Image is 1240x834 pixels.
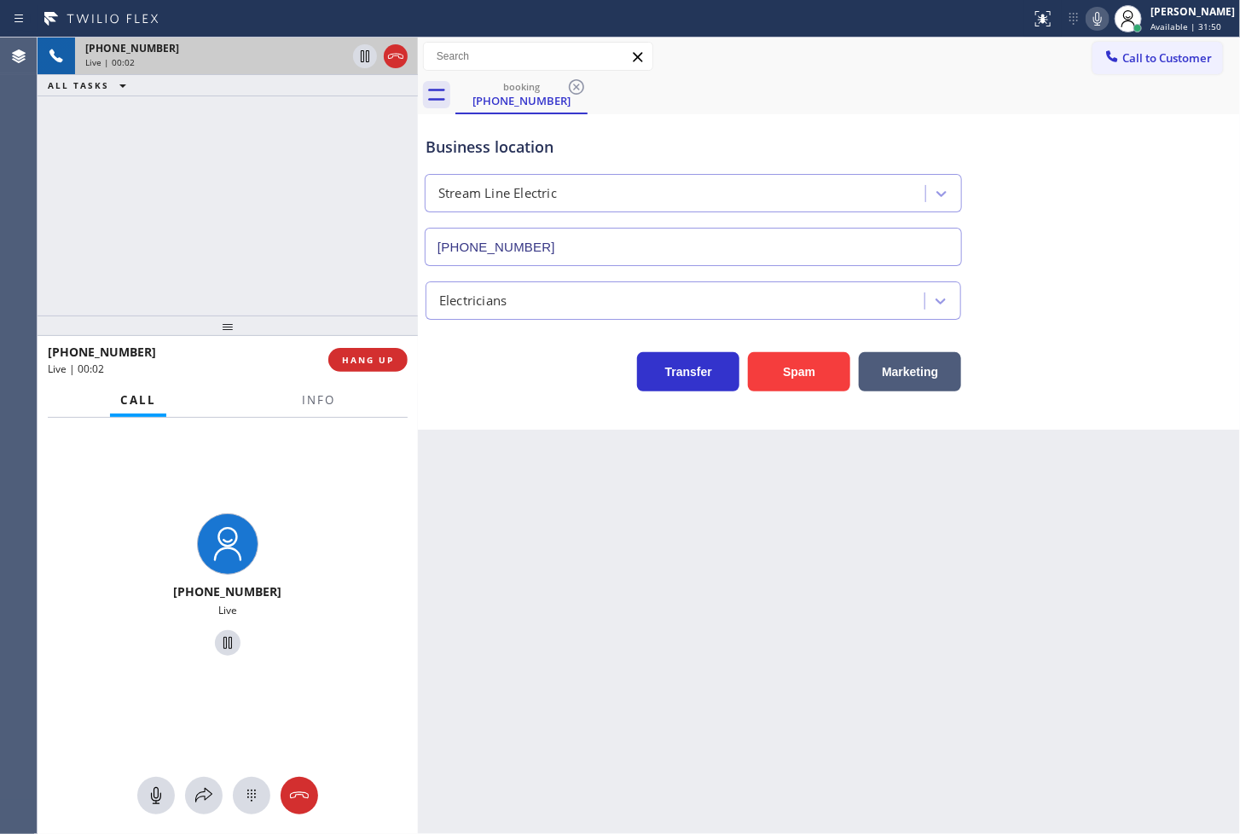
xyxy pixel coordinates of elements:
[85,41,179,55] span: [PHONE_NUMBER]
[1086,7,1110,31] button: Mute
[233,777,270,814] button: Open dialpad
[48,79,109,91] span: ALL TASKS
[1150,20,1221,32] span: Available | 31:50
[424,43,652,70] input: Search
[328,348,408,372] button: HANG UP
[438,184,557,204] div: Stream Line Electric
[384,44,408,68] button: Hang up
[1092,42,1223,74] button: Call to Customer
[48,344,156,360] span: [PHONE_NUMBER]
[174,583,282,599] span: [PHONE_NUMBER]
[426,136,961,159] div: Business location
[292,384,345,417] button: Info
[457,93,586,108] div: [PHONE_NUMBER]
[1122,50,1212,66] span: Call to Customer
[302,392,335,408] span: Info
[353,44,377,68] button: Hold Customer
[110,384,166,417] button: Call
[748,352,850,391] button: Spam
[85,56,135,68] span: Live | 00:02
[281,777,318,814] button: Hang up
[425,228,962,266] input: Phone Number
[859,352,961,391] button: Marketing
[120,392,156,408] span: Call
[439,291,507,310] div: Electricians
[137,777,175,814] button: Mute
[457,76,586,113] div: (714) 598-1301
[457,80,586,93] div: booking
[48,362,104,376] span: Live | 00:02
[218,603,237,617] span: Live
[342,354,394,366] span: HANG UP
[185,777,223,814] button: Open directory
[215,630,240,656] button: Hold Customer
[1150,4,1235,19] div: [PERSON_NAME]
[38,75,143,96] button: ALL TASKS
[637,352,739,391] button: Transfer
